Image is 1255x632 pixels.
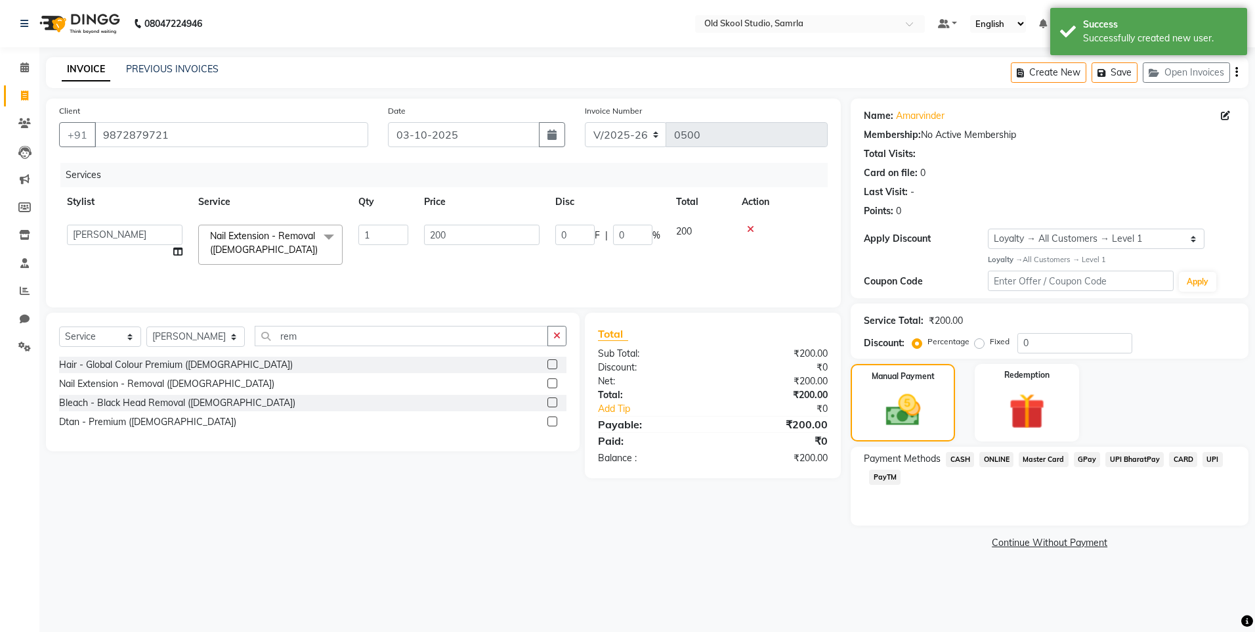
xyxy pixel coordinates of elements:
[1202,452,1223,467] span: UPI
[927,336,969,348] label: Percentage
[210,230,318,256] span: Nail Extension - Removal ([DEMOGRAPHIC_DATA])
[713,347,838,361] div: ₹200.00
[864,275,988,288] div: Coupon Code
[990,336,1010,348] label: Fixed
[864,128,1235,142] div: No Active Membership
[59,415,236,429] div: Dtan - Premium ([DEMOGRAPHIC_DATA])
[588,388,713,402] div: Total:
[864,166,918,180] div: Card on file:
[588,451,713,465] div: Balance :
[59,122,96,147] button: +91
[979,452,1013,467] span: ONLINE
[896,204,901,218] div: 0
[144,5,202,42] b: 08047224946
[864,128,921,142] div: Membership:
[588,361,713,374] div: Discount:
[734,187,828,217] th: Action
[713,451,838,465] div: ₹200.00
[713,388,838,402] div: ₹200.00
[920,166,925,180] div: 0
[95,122,368,147] input: Search by Name/Mobile/Email/Code
[864,185,908,199] div: Last Visit:
[910,185,914,199] div: -
[59,187,190,217] th: Stylist
[59,358,293,372] div: Hair - Global Colour Premium ([DEMOGRAPHIC_DATA])
[988,271,1174,291] input: Enter Offer / Coupon Code
[1019,452,1069,467] span: Master Card
[588,433,713,449] div: Paid:
[896,109,945,123] a: Amarvinder
[864,204,893,218] div: Points:
[1143,62,1230,83] button: Open Invoices
[864,109,893,123] div: Name:
[864,452,941,466] span: Payment Methods
[588,347,713,361] div: Sub Total:
[59,105,80,117] label: Client
[713,374,838,388] div: ₹200.00
[872,371,935,382] label: Manual Payment
[713,361,838,374] div: ₹0
[588,417,713,432] div: Payable:
[588,402,734,416] a: Add Tip
[1083,18,1237,32] div: Success
[853,536,1246,550] a: Continue Without Payment
[869,470,901,485] span: PayTM
[1074,452,1101,467] span: GPay
[1004,369,1050,381] label: Redemption
[1092,62,1138,83] button: Save
[318,244,324,256] a: x
[33,5,123,42] img: logo
[988,255,1023,264] strong: Loyalty →
[416,187,547,217] th: Price
[864,232,988,246] div: Apply Discount
[255,326,548,346] input: Search or Scan
[652,229,660,242] span: %
[605,229,608,242] span: |
[60,163,838,187] div: Services
[734,402,838,416] div: ₹0
[875,390,931,430] img: _cash.svg
[588,374,713,388] div: Net:
[864,336,904,350] div: Discount:
[676,225,692,237] span: 200
[864,147,916,161] div: Total Visits:
[946,452,974,467] span: CASH
[1169,452,1197,467] span: CARD
[1179,272,1216,292] button: Apply
[1083,32,1237,45] div: Successfully created new user.
[668,187,734,217] th: Total
[998,389,1056,434] img: _gift.svg
[585,105,642,117] label: Invoice Number
[351,187,416,217] th: Qty
[713,433,838,449] div: ₹0
[62,58,110,81] a: INVOICE
[713,417,838,432] div: ₹200.00
[190,187,351,217] th: Service
[126,63,219,75] a: PREVIOUS INVOICES
[598,327,628,341] span: Total
[864,314,924,328] div: Service Total:
[595,229,600,242] span: F
[547,187,668,217] th: Disc
[929,314,963,328] div: ₹200.00
[59,377,274,391] div: Nail Extension - Removal ([DEMOGRAPHIC_DATA])
[388,105,406,117] label: Date
[59,396,295,410] div: Bleach - Black Head Removal ([DEMOGRAPHIC_DATA])
[988,254,1235,265] div: All Customers → Level 1
[1011,62,1086,83] button: Create New
[1105,452,1164,467] span: UPI BharatPay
